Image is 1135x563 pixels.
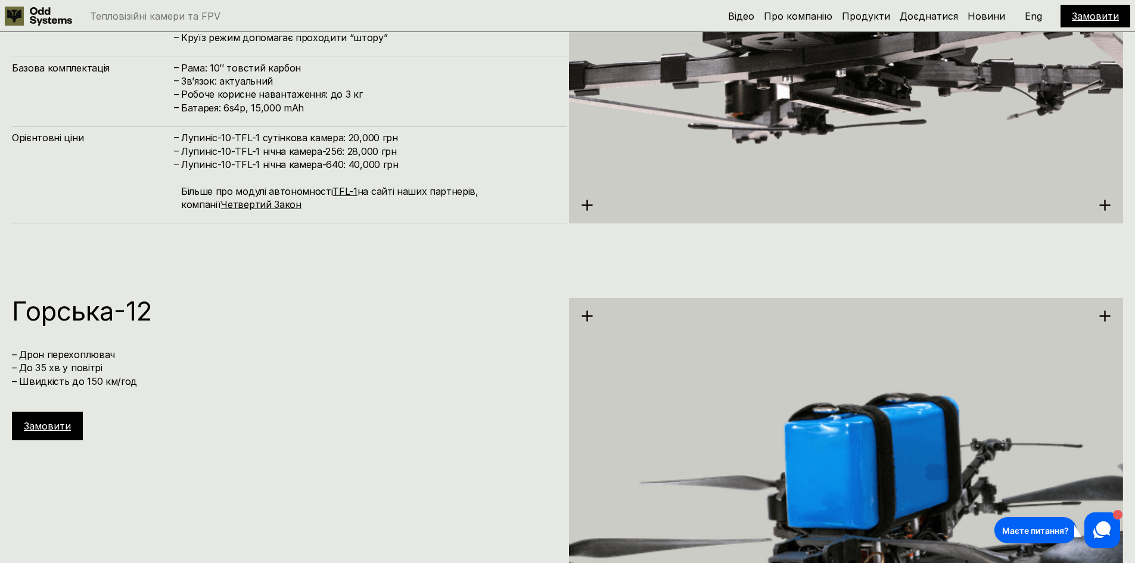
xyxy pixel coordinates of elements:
h4: Базова комплектація [12,61,173,74]
h4: Орієнтовні ціни [12,131,173,144]
h4: Рама: 10’’ товстий карбон [181,61,555,74]
p: Eng [1025,11,1042,21]
h4: – [174,74,179,87]
h4: – [174,101,179,114]
iframe: HelpCrunch [991,509,1123,551]
a: Доєднатися [900,10,958,22]
h4: – [174,157,179,170]
a: Замовити [24,420,71,432]
a: Четвертий Закон [220,198,301,210]
h4: – [174,30,179,43]
h4: – [174,130,179,144]
h4: Круїз режим допомагає проходити “штору” [181,31,555,44]
h4: Батарея: 6s4p, 15,000 mAh [181,101,555,114]
a: TFL-1 [332,185,357,197]
h4: Лупиніс-10-TFL-1 сутінкова камера: 20,000 грн [181,131,555,144]
a: Новини [968,10,1005,22]
h4: Лупиніс-10-TFL-1 нічна камера-256: 28,000 грн [181,145,555,158]
a: Продукти [842,10,890,22]
h4: Лупиніс-10-TFL-1 нічна камера-640: 40,000 грн Більше про модулі автономності на сайті наших партн... [181,158,555,211]
h4: Зв’язок: актуальний [181,74,555,88]
a: Відео [728,10,754,22]
h4: – [174,144,179,157]
a: Замовити [1072,10,1119,22]
h1: Горська-12 [12,298,555,324]
h4: Робоче корисне навантаження: до 3 кг [181,88,555,101]
h4: – [174,61,179,74]
p: Тепловізійні камери та FPV [90,11,220,21]
a: Про компанію [764,10,832,22]
h4: – [174,87,179,100]
h4: – Дрон перехоплювач – До 35 хв у повітрі – Швидкість до 150 км/год [12,348,555,388]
